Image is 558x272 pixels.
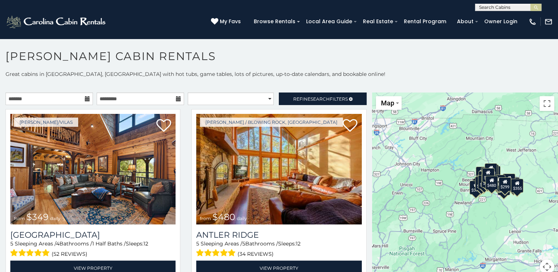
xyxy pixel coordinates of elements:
[237,216,247,221] span: daily
[238,249,274,259] span: (34 reviews)
[6,14,108,29] img: White-1-2.png
[469,180,482,194] div: $375
[485,175,498,189] div: $480
[481,16,521,27] a: Owner Login
[482,168,494,182] div: $349
[27,212,49,222] span: $349
[212,212,235,222] span: $480
[200,216,211,221] span: from
[499,177,511,191] div: $299
[488,166,500,180] div: $250
[544,18,552,26] img: mail-regular-white.png
[14,118,78,127] a: [PERSON_NAME]/Vilas
[211,18,243,26] a: My Favs
[10,114,176,224] img: Diamond Creek Lodge
[196,240,199,247] span: 5
[302,16,356,27] a: Local Area Guide
[10,114,176,224] a: Diamond Creek Lodge from $349 daily
[476,167,488,181] div: $635
[359,16,397,27] a: Real Estate
[10,230,176,240] a: [GEOGRAPHIC_DATA]
[196,114,361,224] img: Antler Ridge
[475,176,488,190] div: $325
[485,163,497,177] div: $320
[293,96,348,102] span: Refine Filters
[52,249,87,259] span: (52 reviews)
[296,240,301,247] span: 12
[481,174,494,188] div: $225
[14,216,25,221] span: from
[10,240,176,259] div: Sleeping Areas / Bathrooms / Sleeps:
[200,118,343,127] a: [PERSON_NAME] / Blowing Rock, [GEOGRAPHIC_DATA]
[540,96,554,111] button: Toggle fullscreen view
[453,16,477,27] a: About
[220,18,241,25] span: My Favs
[250,16,299,27] a: Browse Rentals
[10,240,13,247] span: 5
[56,240,59,247] span: 4
[381,99,394,107] span: Map
[196,240,361,259] div: Sleeping Areas / Bathrooms / Sleeps:
[50,216,60,221] span: daily
[196,114,361,224] a: Antler Ridge from $480 daily
[493,174,505,188] div: $380
[485,176,498,190] div: $315
[10,230,176,240] h3: Diamond Creek Lodge
[196,230,361,240] a: Antler Ridge
[376,96,402,110] button: Change map style
[92,240,126,247] span: 1 Half Baths /
[311,96,330,102] span: Search
[242,240,245,247] span: 5
[143,240,148,247] span: 12
[279,93,366,105] a: RefineSearchFilters
[503,174,515,188] div: $930
[156,118,171,134] a: Add to favorites
[343,118,357,134] a: Add to favorites
[511,179,523,193] div: $355
[478,175,490,189] div: $395
[498,181,510,195] div: $350
[400,16,450,27] a: Rental Program
[528,18,537,26] img: phone-regular-white.png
